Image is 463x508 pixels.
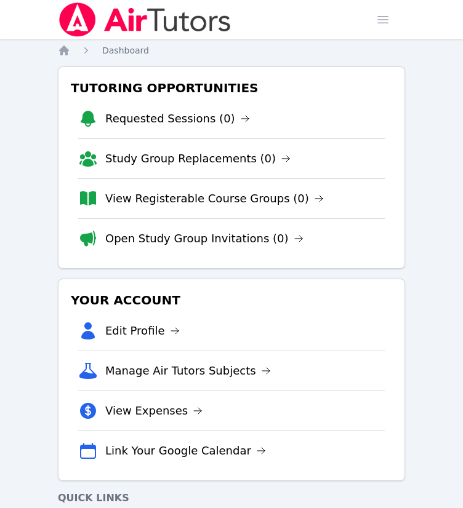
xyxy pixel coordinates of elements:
a: Manage Air Tutors Subjects [105,362,271,379]
nav: Breadcrumb [58,44,405,57]
h3: Your Account [68,289,395,311]
a: Dashboard [102,44,149,57]
a: Link Your Google Calendar [105,442,266,459]
a: View Expenses [105,402,203,419]
a: Study Group Replacements (0) [105,150,291,167]
a: Open Study Group Invitations (0) [105,230,304,247]
img: Air Tutors [58,2,232,37]
span: Dashboard [102,46,149,55]
a: Requested Sessions (0) [105,110,250,127]
h3: Tutoring Opportunities [68,77,395,99]
a: View Registerable Course Groups (0) [105,190,324,207]
a: Edit Profile [105,322,180,339]
h4: Quick Links [58,491,405,506]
